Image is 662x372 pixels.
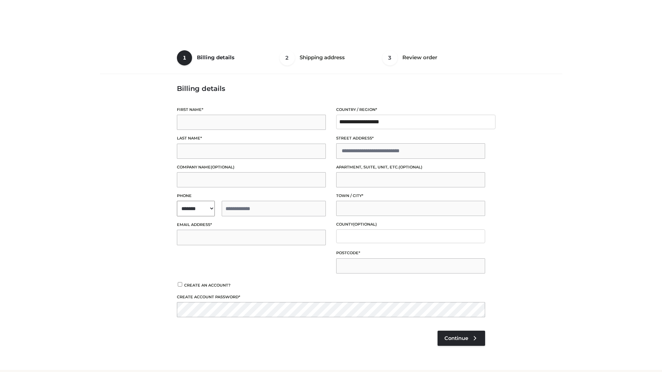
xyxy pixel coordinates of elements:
span: 2 [280,50,295,65]
label: Phone [177,193,326,199]
h3: Billing details [177,84,485,93]
span: Continue [444,335,468,341]
span: Billing details [197,54,234,61]
label: Create account password [177,294,485,300]
span: (optional) [353,222,377,227]
span: (optional) [399,165,422,169]
label: First name [177,106,326,113]
label: County [336,221,485,228]
label: Company name [177,164,326,170]
span: 3 [382,50,398,65]
span: Create an account? [184,283,231,288]
label: Apartment, suite, unit, etc. [336,164,485,170]
label: Email address [177,221,326,228]
span: (optional) [211,165,234,169]
label: Country / Region [336,106,485,113]
label: Town / City [336,193,485,199]
span: Review order [402,54,437,61]
span: Shipping address [300,54,345,61]
span: 1 [177,50,192,65]
label: Street address [336,135,485,142]
a: Continue [438,331,485,346]
input: Create an account? [177,282,183,287]
label: Postcode [336,250,485,256]
label: Last name [177,135,326,142]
